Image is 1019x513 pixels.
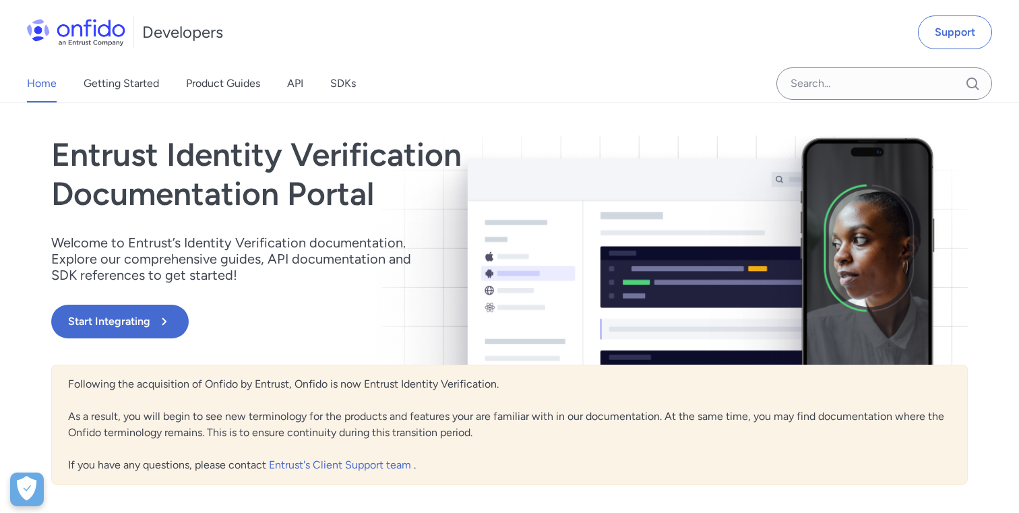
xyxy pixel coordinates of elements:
input: Onfido search input field [776,67,992,100]
a: Support [918,16,992,49]
a: Entrust's Client Support team [269,458,414,471]
a: Home [27,65,57,102]
a: API [287,65,303,102]
a: Start Integrating [51,305,693,338]
div: Following the acquisition of Onfido by Entrust, Onfido is now Entrust Identity Verification. As a... [51,365,968,485]
a: SDKs [330,65,356,102]
img: Onfido Logo [27,19,125,46]
div: Cookie Preferences [10,473,44,506]
h1: Entrust Identity Verification Documentation Portal [51,135,693,213]
p: Welcome to Entrust’s Identity Verification documentation. Explore our comprehensive guides, API d... [51,235,429,283]
h1: Developers [142,22,223,43]
a: Getting Started [84,65,159,102]
button: Open Preferences [10,473,44,506]
a: Product Guides [186,65,260,102]
button: Start Integrating [51,305,189,338]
